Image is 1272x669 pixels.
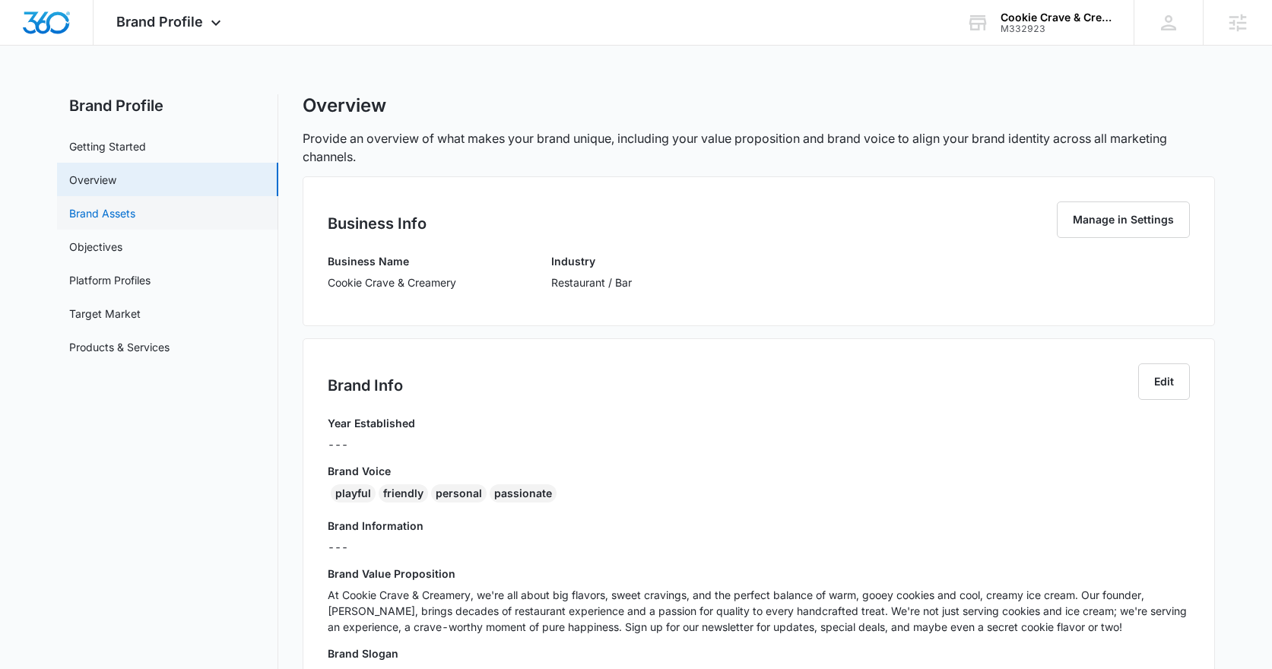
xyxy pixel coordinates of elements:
[328,463,1190,479] h3: Brand Voice
[328,518,1190,534] h3: Brand Information
[328,274,456,290] p: Cookie Crave & Creamery
[69,239,122,255] a: Objectives
[431,484,487,503] div: personal
[69,172,116,188] a: Overview
[328,539,1190,555] p: ---
[116,14,203,30] span: Brand Profile
[328,212,427,235] h2: Business Info
[328,645,1190,661] h3: Brand Slogan
[379,484,428,503] div: friendly
[328,587,1190,635] p: At Cookie Crave & Creamery, we're all about big flavors, sweet cravings, and the perfect balance ...
[328,415,415,431] h3: Year Established
[1001,24,1112,34] div: account id
[69,339,170,355] a: Products & Services
[551,253,632,269] h3: Industry
[303,129,1215,166] p: Provide an overview of what makes your brand unique, including your value proposition and brand v...
[551,274,632,290] p: Restaurant / Bar
[328,566,1190,582] h3: Brand Value Proposition
[328,436,415,452] p: ---
[328,253,456,269] h3: Business Name
[303,94,386,117] h1: Overview
[331,484,376,503] div: playful
[328,374,403,397] h2: Brand Info
[1138,363,1190,400] button: Edit
[69,306,141,322] a: Target Market
[1001,11,1112,24] div: account name
[69,205,135,221] a: Brand Assets
[69,272,151,288] a: Platform Profiles
[490,484,557,503] div: passionate
[1057,201,1190,238] button: Manage in Settings
[57,94,278,117] h2: Brand Profile
[69,138,146,154] a: Getting Started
